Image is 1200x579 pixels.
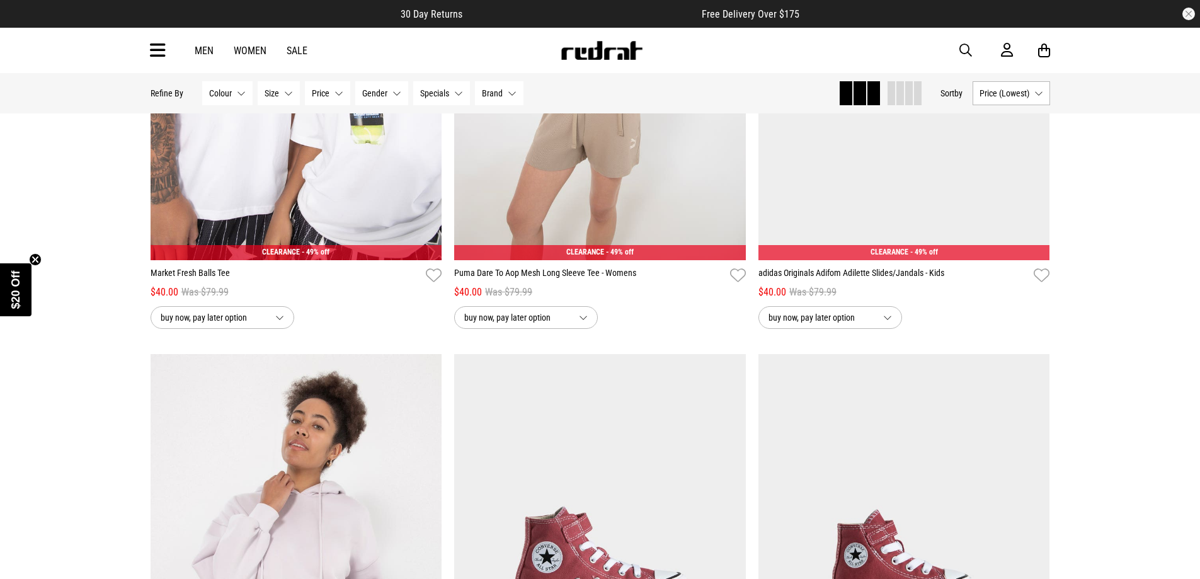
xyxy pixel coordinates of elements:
a: adidas Originals Adifom Adilette Slides/Jandals - Kids [758,267,1029,285]
button: Size [258,81,300,105]
span: $40.00 [151,285,178,300]
span: - 49% off [606,248,634,256]
span: - 49% off [910,248,938,256]
img: Redrat logo [560,41,643,60]
span: Price (Lowest) [980,88,1029,98]
span: Was $79.99 [789,285,837,300]
span: $20 Off [9,270,22,309]
p: Refine By [151,88,183,98]
button: buy now, pay later option [151,306,294,329]
a: Women [234,45,266,57]
iframe: Customer reviews powered by Trustpilot [488,8,677,20]
span: $40.00 [758,285,786,300]
span: $40.00 [454,285,482,300]
a: Puma Dare To Aop Mesh Long Sleeve Tee - Womens [454,267,725,285]
span: Specials [420,88,449,98]
button: Gender [355,81,408,105]
span: Free Delivery Over $175 [702,8,799,20]
a: Sale [287,45,307,57]
span: - 49% off [302,248,329,256]
button: Brand [475,81,523,105]
span: 30 Day Returns [401,8,462,20]
button: Price [305,81,350,105]
span: Gender [362,88,387,98]
a: Men [195,45,214,57]
span: Price [312,88,329,98]
span: CLEARANCE [871,248,908,256]
a: Market Fresh Balls Tee [151,267,421,285]
span: CLEARANCE [566,248,604,256]
span: by [954,88,963,98]
button: Close teaser [29,253,42,266]
button: Colour [202,81,253,105]
button: Price (Lowest) [973,81,1050,105]
span: CLEARANCE [262,248,300,256]
span: Brand [482,88,503,98]
span: Size [265,88,279,98]
span: buy now, pay later option [161,310,265,325]
span: Colour [209,88,232,98]
span: buy now, pay later option [464,310,569,325]
button: buy now, pay later option [758,306,902,329]
button: Sortby [940,86,963,101]
button: Specials [413,81,470,105]
span: buy now, pay later option [769,310,873,325]
button: buy now, pay later option [454,306,598,329]
span: Was $79.99 [181,285,229,300]
span: Was $79.99 [485,285,532,300]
